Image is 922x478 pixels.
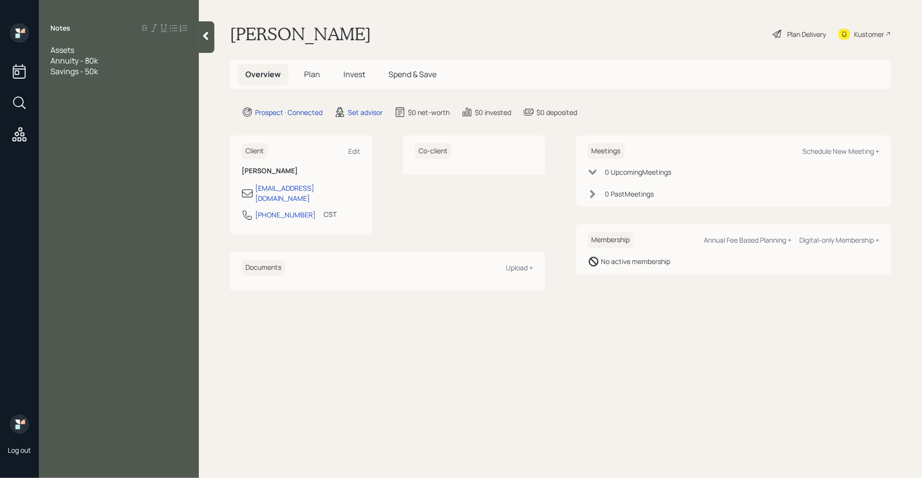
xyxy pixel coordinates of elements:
h6: Documents [242,260,285,276]
div: 0 Upcoming Meeting s [605,167,672,177]
div: $0 net-worth [408,107,450,117]
span: Savings - 50k [50,66,98,77]
div: Set advisor [348,107,383,117]
div: Annual Fee Based Planning + [704,235,792,245]
div: Schedule New Meeting + [802,147,879,156]
div: [EMAIL_ADDRESS][DOMAIN_NAME] [255,183,360,203]
span: Assets [50,45,74,55]
h6: [PERSON_NAME] [242,167,360,175]
div: Digital-only Membership + [799,235,879,245]
div: Prospect · Connected [255,107,323,117]
div: Upload + [506,263,534,272]
div: 0 Past Meeting s [605,189,654,199]
span: Annuity - 80k [50,55,98,66]
h6: Membership [588,232,634,248]
div: No active membership [601,256,671,266]
label: Notes [50,23,70,33]
div: $0 invested [475,107,511,117]
div: CST [324,209,337,219]
span: Spend & Save [388,69,437,80]
h1: [PERSON_NAME] [230,23,371,45]
h6: Client [242,143,268,159]
div: Log out [8,445,31,455]
img: retirable_logo.png [10,414,29,434]
div: Kustomer [854,29,884,39]
div: Plan Delivery [787,29,826,39]
div: Edit [348,147,360,156]
span: Plan [304,69,320,80]
span: Overview [245,69,281,80]
h6: Meetings [588,143,625,159]
span: Invest [343,69,365,80]
h6: Co-client [415,143,452,159]
div: $0 deposited [536,107,577,117]
div: [PHONE_NUMBER] [255,210,316,220]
